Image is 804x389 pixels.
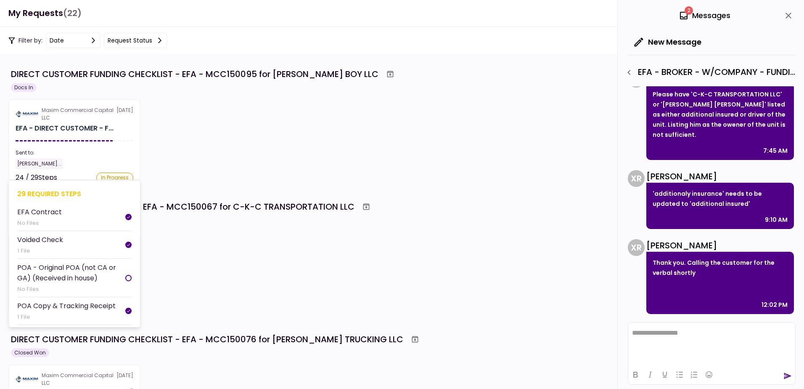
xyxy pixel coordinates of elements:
button: send [783,372,792,380]
div: In Progress [96,173,133,183]
div: [PERSON_NAME]... [16,158,63,169]
div: date [50,36,64,45]
div: DIRECT CUSTOMER FUNDING CHECKLIST - EFA - MCC150076 for [PERSON_NAME] TRUCKING LLC [11,333,403,346]
button: Archive workflow [383,67,398,82]
div: POA Copy & Tracking Receipt [17,301,116,311]
button: Italic [643,369,657,381]
div: Maxim Commercial Capital LLC [42,107,116,122]
div: X R [628,170,645,187]
div: Messages [679,9,730,22]
div: Docs In [11,83,37,92]
img: Partner logo [16,110,38,118]
button: close [781,8,796,23]
div: DIRECT CUSTOMER FUNDING CHECKLIST - EFA - MCC150095 for [PERSON_NAME] BOY LLC [11,68,378,80]
div: Maxim Commercial Capital LLC [42,372,116,387]
button: Bold [628,369,643,381]
button: Bullet list [672,369,687,381]
div: Filter by: [8,33,167,48]
div: No Files [17,219,62,227]
div: 29 required steps [17,189,132,199]
div: [DATE] [16,107,133,122]
button: Underline [658,369,672,381]
button: Numbered list [687,369,701,381]
div: 1 File [17,313,116,321]
h1: My Requests [8,5,82,22]
div: 7:45 AM [763,146,788,156]
div: 24 / 29 Steps [16,173,57,183]
p: Thank you. Calling the customer for the verbal shortly [653,258,788,278]
p: 'additionaly insurance' needs to be updated to 'additional insured' [653,189,788,209]
div: [PERSON_NAME] [646,239,794,252]
div: 12:02 PM [762,300,788,310]
div: Sent to: [16,149,133,157]
div: [PERSON_NAME] [646,170,794,183]
div: 9:10 AM [765,215,788,225]
button: New Message [628,31,708,53]
button: Request status [104,33,167,48]
div: EFA - DIRECT CUSTOMER - FUNDING CHECKLIST [16,123,114,133]
div: EFA Contract [17,207,62,217]
button: date [46,33,100,48]
div: [DATE] [16,372,133,387]
img: Partner logo [16,376,38,383]
iframe: Rich Text Area [628,322,795,365]
div: POA - Original POA (not CA or GA) (Received in house) [17,262,125,283]
span: 2 [685,6,693,15]
span: (22) [63,5,82,22]
div: X R [628,239,645,256]
div: Voided Check [17,234,63,245]
div: 1 File [17,247,63,255]
button: Archive workflow [407,332,423,347]
div: EFA - BROKER - W/COMPANY - FUNDING CHECKLIST - Certificate of Insurance [622,65,796,80]
div: No Files [17,285,125,293]
button: Emojis [702,369,716,381]
div: Closed Won [11,349,49,357]
p: Please have 'C-K-C TRANSPORTATION LLC' or '[PERSON_NAME] [PERSON_NAME]' listed as either addition... [653,89,788,140]
div: BROKER'S FUNDING CHECKLIST - EFA - MCC150067 for C-K-C TRANSPORTATION LLC [11,200,354,213]
button: Archive workflow [359,199,374,214]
